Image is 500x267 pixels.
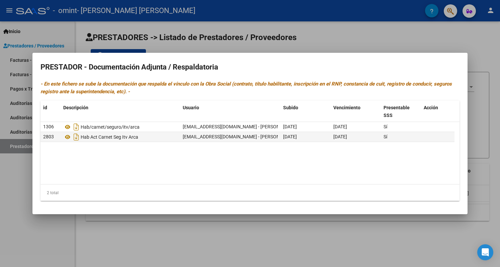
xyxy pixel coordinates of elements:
span: Usuario [183,105,199,110]
datatable-header-cell: id [40,101,61,123]
i: Descargar documento [72,132,81,142]
span: Vencimiento [333,105,360,110]
span: Descripción [63,105,88,110]
span: Subido [283,105,298,110]
span: [DATE] [283,124,297,129]
span: Hab Act Carnet Seg Itv Arca [81,134,138,140]
span: [DATE] [283,134,297,139]
div: Open Intercom Messenger [477,244,493,260]
span: Acción [424,105,438,110]
span: id [43,105,47,110]
datatable-header-cell: Acción [421,101,454,123]
span: [DATE] [333,124,347,129]
span: [EMAIL_ADDRESS][DOMAIN_NAME] - [PERSON_NAME] [183,124,296,129]
datatable-header-cell: Descripción [61,101,180,123]
span: Sí [384,134,387,139]
i: - En este fichero se sube la documentación que respalda el vínculo con la Obra Social (contrato, ... [40,81,452,95]
span: [DATE] [333,134,347,139]
span: 1306 [43,124,54,129]
span: Sí [384,124,387,129]
h2: PRESTADOR - Documentación Adjunta / Respaldatoria [40,61,460,74]
span: Presentable SSS [384,105,410,118]
span: Hab/carnet/seguro/itv/arca [81,124,140,130]
i: Descargar documento [72,122,81,132]
datatable-header-cell: Subido [280,101,331,123]
datatable-header-cell: Presentable SSS [381,101,421,123]
datatable-header-cell: Vencimiento [331,101,381,123]
span: 2803 [43,134,54,139]
div: 2 total [40,184,460,201]
span: [EMAIL_ADDRESS][DOMAIN_NAME] - [PERSON_NAME] [183,134,296,139]
datatable-header-cell: Usuario [180,101,280,123]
